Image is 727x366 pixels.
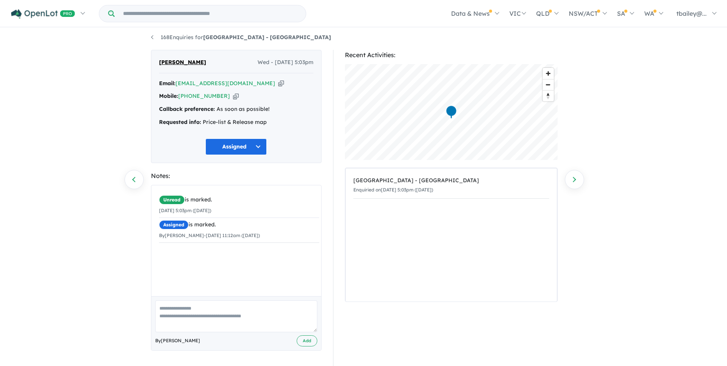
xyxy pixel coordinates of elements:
[233,92,239,100] button: Copy
[159,106,215,112] strong: Callback preference:
[676,10,707,17] span: tbailey@...
[353,187,433,193] small: Enquiried on [DATE] 5:03pm ([DATE])
[203,34,331,41] strong: [GEOGRAPHIC_DATA] - [GEOGRAPHIC_DATA]
[278,79,284,87] button: Copy
[159,92,178,99] strong: Mobile:
[159,220,189,229] span: Assigned
[159,232,260,238] small: By [PERSON_NAME] - [DATE] 11:12am ([DATE])
[151,34,331,41] a: 168Enquiries for[GEOGRAPHIC_DATA] - [GEOGRAPHIC_DATA]
[159,118,313,127] div: Price-list & Release map
[159,220,319,229] div: is marked.
[258,58,313,67] span: Wed - [DATE] 5:03pm
[176,80,275,87] a: [EMAIL_ADDRESS][DOMAIN_NAME]
[543,79,554,90] button: Zoom out
[159,105,313,114] div: As soon as possible!
[116,5,304,22] input: Try estate name, suburb, builder or developer
[445,105,457,119] div: Map marker
[353,172,549,199] a: [GEOGRAPHIC_DATA] - [GEOGRAPHIC_DATA]Enquiried on[DATE] 5:03pm ([DATE])
[151,171,322,181] div: Notes:
[543,90,554,101] button: Reset bearing to north
[178,92,230,99] a: [PHONE_NUMBER]
[543,68,554,79] button: Zoom in
[159,58,206,67] span: [PERSON_NAME]
[297,335,317,346] button: Add
[159,195,319,204] div: is marked.
[159,195,185,204] span: Unread
[155,337,200,345] span: By [PERSON_NAME]
[151,33,576,42] nav: breadcrumb
[159,80,176,87] strong: Email:
[205,138,267,155] button: Assigned
[11,9,75,19] img: Openlot PRO Logo White
[353,176,549,185] div: [GEOGRAPHIC_DATA] - [GEOGRAPHIC_DATA]
[159,208,211,213] small: [DATE] 5:03pm ([DATE])
[159,119,201,125] strong: Requested info:
[345,50,558,60] div: Recent Activities:
[345,64,558,160] canvas: Map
